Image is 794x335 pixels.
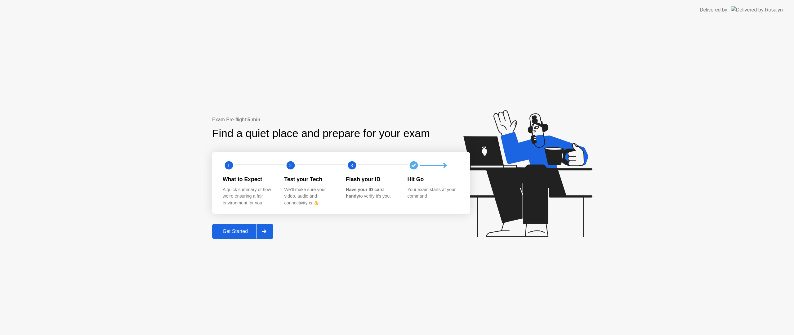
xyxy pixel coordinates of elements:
button: Get Started [212,224,273,239]
b: 5 min [248,117,261,122]
div: Get Started [214,229,256,234]
div: to verify it’s you. [346,186,398,200]
div: What to Expect [223,175,274,183]
div: Hit Go [408,175,459,183]
div: Find a quiet place and prepare for your exam [212,125,431,142]
b: Have your ID card handy [346,187,384,199]
text: 1 [227,163,230,168]
div: Exam Pre-flight: [212,116,470,123]
div: Flash your ID [346,175,398,183]
div: A quick summary of how we’re ensuring a fair environment for you [223,186,274,207]
div: Test your Tech [284,175,336,183]
text: 2 [289,163,292,168]
div: We’ll make sure your video, audio and connectivity is 👌 [284,186,336,207]
img: Delivered by Rosalyn [731,6,783,13]
text: 3 [350,163,353,168]
div: Delivered by [700,6,727,14]
div: Your exam starts at your command [408,186,459,200]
